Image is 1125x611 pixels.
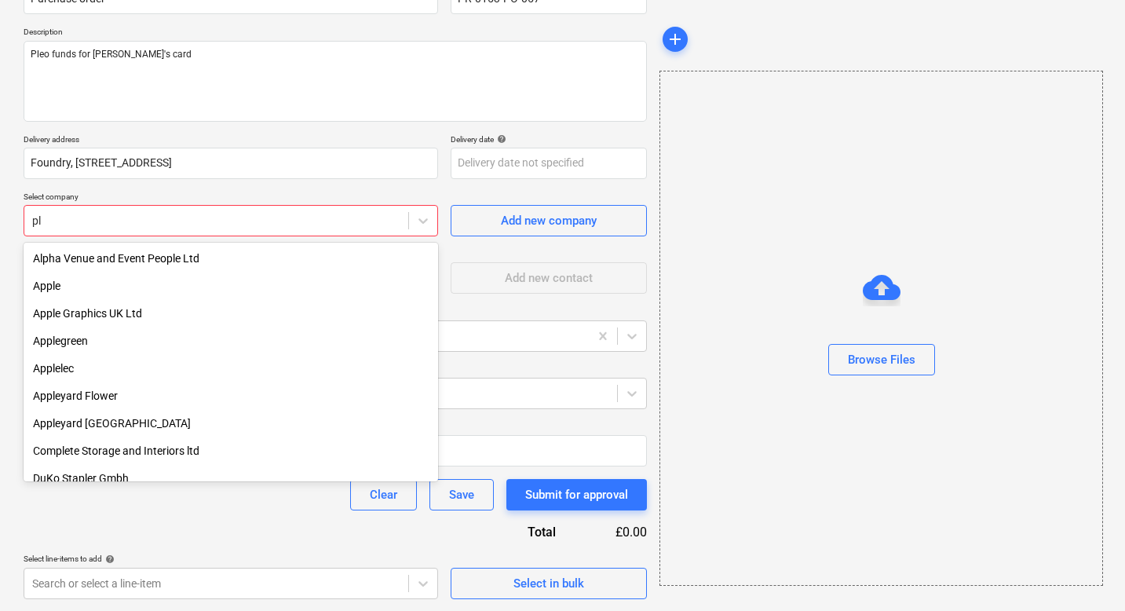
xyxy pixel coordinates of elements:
[501,210,597,231] div: Add new company
[24,466,438,491] div: DuKo Stapler Gmbh
[1046,536,1125,611] iframe: Chat Widget
[451,205,647,236] button: Add new company
[581,523,647,541] div: £0.00
[451,148,647,179] input: Delivery date not specified
[24,328,438,353] div: Applegreen
[449,485,474,505] div: Save
[24,246,438,271] div: Alpha Venue and Event People Ltd
[24,383,438,408] div: Appleyard Flower
[24,41,647,122] textarea: Pleo funds for [PERSON_NAME]'s card
[24,301,438,326] div: Apple Graphics UK Ltd
[443,523,581,541] div: Total
[429,479,494,510] button: Save
[24,148,438,179] input: Delivery address
[24,554,438,564] div: Select line-items to add
[24,192,438,205] p: Select company
[24,411,438,436] div: Appleyard [GEOGRAPHIC_DATA]
[24,273,438,298] div: Apple
[24,134,438,148] p: Delivery address
[828,344,935,375] button: Browse Files
[525,485,628,505] div: Submit for approval
[666,30,685,49] span: add
[506,479,647,510] button: Submit for approval
[24,438,438,463] div: Complete Storage and Interiors ltd
[494,134,506,144] span: help
[659,71,1103,586] div: Browse Files
[848,349,915,370] div: Browse Files
[513,573,584,594] div: Select in bulk
[24,356,438,381] div: Applelec
[24,27,647,40] p: Description
[24,411,438,436] div: Appleyard London
[102,554,115,564] span: help
[451,568,647,599] button: Select in bulk
[451,134,647,145] div: Delivery date
[370,485,397,505] div: Clear
[350,479,417,510] button: Clear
